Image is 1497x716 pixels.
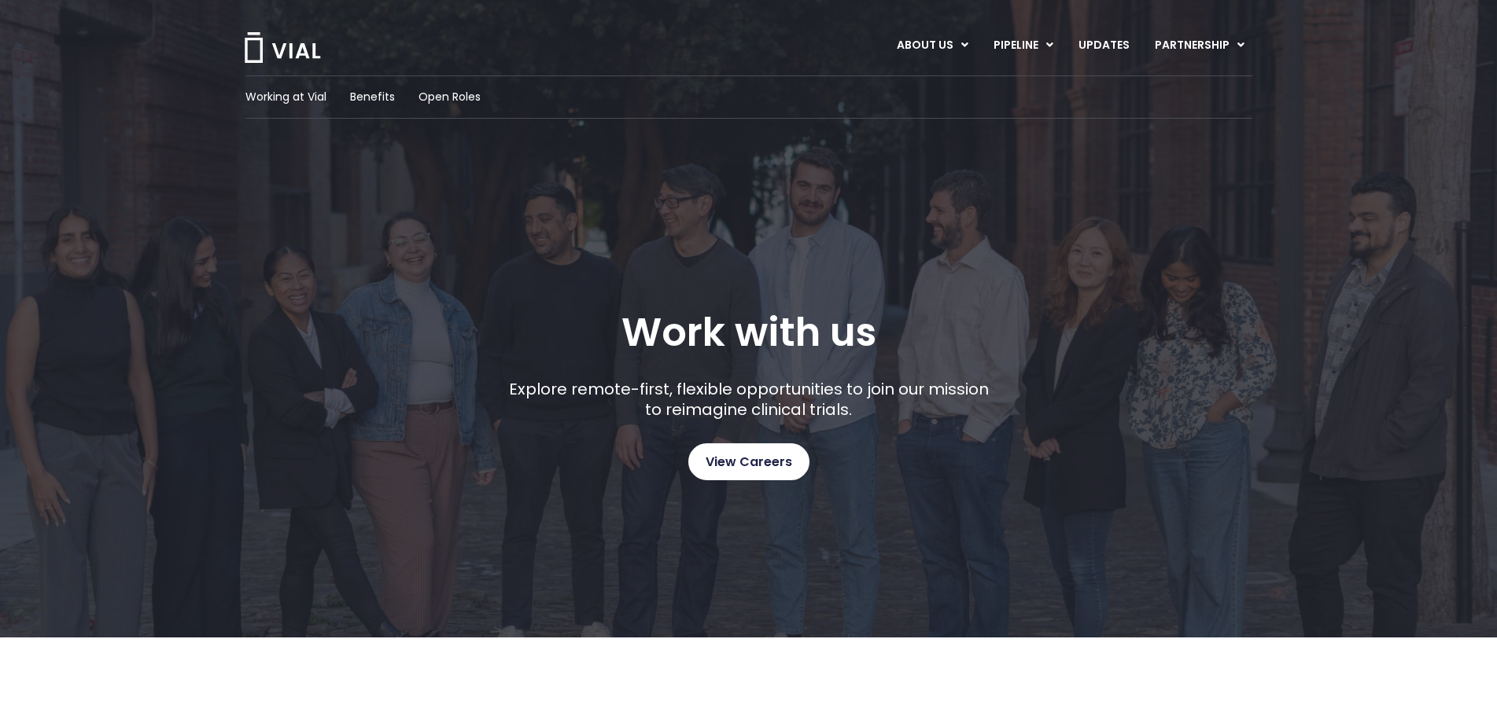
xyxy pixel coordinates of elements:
[245,89,326,105] a: Working at Vial
[1142,32,1257,59] a: PARTNERSHIPMenu Toggle
[981,32,1065,59] a: PIPELINEMenu Toggle
[243,32,322,63] img: Vial Logo
[418,89,481,105] a: Open Roles
[621,310,876,355] h1: Work with us
[884,32,980,59] a: ABOUT USMenu Toggle
[503,379,994,420] p: Explore remote-first, flexible opportunities to join our mission to reimagine clinical trials.
[350,89,395,105] a: Benefits
[706,452,792,472] span: View Careers
[688,443,809,480] a: View Careers
[1066,32,1141,59] a: UPDATES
